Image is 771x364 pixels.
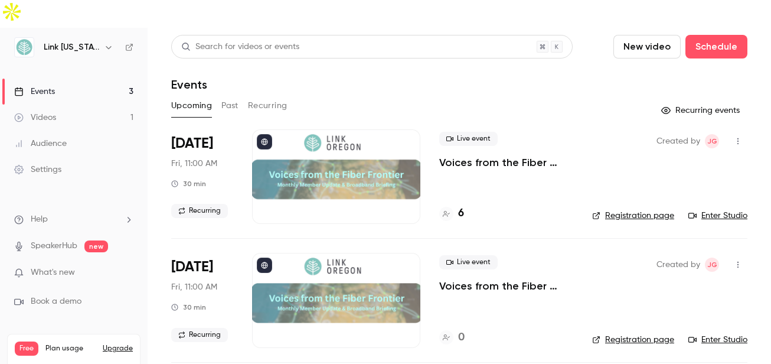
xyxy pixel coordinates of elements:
[439,132,498,146] span: Live event
[181,41,299,53] div: Search for videos or events
[685,35,747,58] button: Schedule
[14,164,61,175] div: Settings
[592,210,674,222] a: Registration page
[613,35,681,58] button: New video
[103,344,133,353] button: Upgrade
[656,134,700,148] span: Created by
[31,213,48,226] span: Help
[171,253,233,347] div: Oct 17 Fri, 11:00 AM (America/Los Angeles)
[171,134,213,153] span: [DATE]
[31,240,77,252] a: SpeakerHub
[84,240,108,252] span: new
[439,279,573,293] a: Voices from the Fiber Frontier - Monthly Member Update & Broadband Briefing
[705,258,719,272] span: Jerry Gaube
[14,138,67,149] div: Audience
[439,255,498,269] span: Live event
[221,96,239,115] button: Past
[707,258,717,272] span: JG
[171,303,206,312] div: 30 min
[458,206,464,222] h4: 6
[592,334,674,346] a: Registration page
[439,206,464,222] a: 6
[15,38,34,57] img: Link Oregon
[171,158,217,170] span: Fri, 11:00 AM
[707,134,717,148] span: JG
[171,281,217,293] span: Fri, 11:00 AM
[439,155,573,170] a: Voices from the Fiber Frontier - Monthly Member Update & Broadband Briefing
[44,41,99,53] h6: Link [US_STATE]
[45,344,96,353] span: Plan usage
[119,268,133,278] iframe: Noticeable Trigger
[656,101,747,120] button: Recurring events
[14,112,56,123] div: Videos
[31,295,81,308] span: Book a demo
[171,258,213,277] span: [DATE]
[248,96,288,115] button: Recurring
[458,330,465,346] h4: 0
[705,134,719,148] span: Jerry Gaube
[171,204,228,218] span: Recurring
[14,86,55,97] div: Events
[656,258,700,272] span: Created by
[171,328,228,342] span: Recurring
[15,342,38,356] span: Free
[171,129,233,224] div: Sep 19 Fri, 11:00 AM (America/Los Angeles)
[171,96,212,115] button: Upcoming
[171,179,206,188] div: 30 min
[171,77,207,92] h1: Events
[31,266,75,279] span: What's new
[688,210,747,222] a: Enter Studio
[688,334,747,346] a: Enter Studio
[439,330,465,346] a: 0
[14,213,133,226] li: help-dropdown-opener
